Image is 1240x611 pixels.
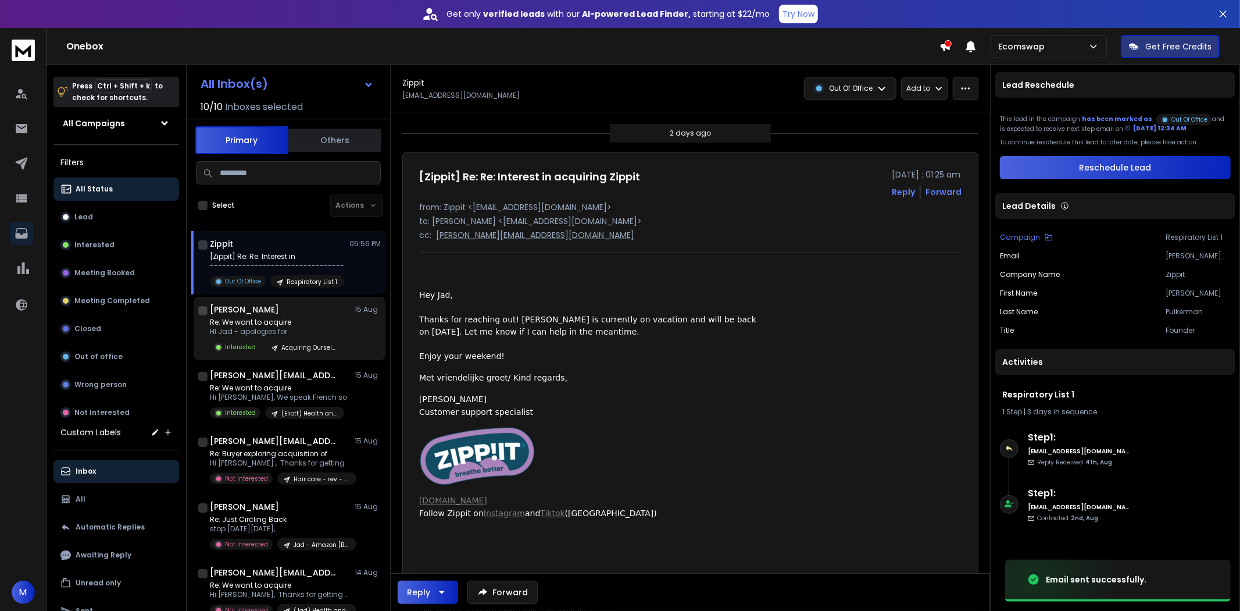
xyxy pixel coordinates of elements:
label: Select [212,201,235,210]
button: Reply [892,186,915,198]
p: (Eliott) Health and wellness brands Europe - 50k - 1m/month (Storeleads) p2 [281,409,337,418]
p: Re: We want to acquire [210,383,347,393]
p: Wrong person [74,380,127,389]
p: Out Of Office [829,84,873,93]
div: Reply [407,587,430,598]
p: Campaign [1000,233,1040,242]
p: Respiratory List 1 [287,278,337,286]
a: Instagram [484,509,525,518]
p: cc: [419,229,431,241]
button: Not Interested [53,401,179,424]
p: Meeting Booked [74,268,135,278]
p: Zippit [1166,270,1231,279]
p: Jad - Amazon [Beauty & Personal Care] [294,541,349,549]
h1: Respiratory List 1 [1002,389,1228,400]
p: Contacted [1037,514,1098,523]
p: from: Zippit <[EMAIL_ADDRESS][DOMAIN_NAME]> [419,201,962,213]
h6: Step 1 : [1028,431,1130,445]
p: Re: We want to acquire [210,318,344,327]
p: title [1000,326,1014,335]
p: ---------------------------------------------- Hey [PERSON_NAME], Thanks for [210,261,349,271]
button: M [12,581,35,604]
p: All Status [76,184,113,194]
button: Try Now [779,5,818,23]
p: Add to [906,84,930,93]
p: 15 Aug [355,371,381,380]
p: Meeting Completed [74,296,150,305]
h1: [Zippit] Re: Re: Interest in acquiring Zippit [419,169,640,185]
span: 1 Step [1002,407,1022,417]
p: 2 days ago [670,129,711,138]
div: Email sent successfully. [1046,574,1146,585]
button: Forward [467,581,538,604]
button: Out of office [53,345,179,368]
button: Interested [53,233,179,257]
a: [DOMAIN_NAME] [419,496,487,505]
p: Acquiring Ourselves list [[PERSON_NAME]] [281,343,337,352]
h1: All Campaigns [63,118,125,129]
p: Press to check for shortcuts. [72,80,163,104]
h6: [EMAIL_ADDRESS][DOMAIN_NAME] [1028,503,1130,511]
button: Unread only [53,571,179,595]
p: Company Name [1000,270,1060,279]
p: 15 Aug [355,305,381,314]
p: [PERSON_NAME] Customer support specialist [419,393,759,418]
img: logo [12,40,35,61]
button: All Inbox(s) [191,72,383,95]
span: 10 / 10 [201,100,223,114]
p: All [76,495,85,504]
h1: [PERSON_NAME][EMAIL_ADDRESS][DOMAIN_NAME] [210,370,338,381]
p: Interested [225,343,256,351]
h6: Step 1 : [1028,486,1130,500]
button: Automatic Replies [53,516,179,539]
p: Unread only [76,578,121,588]
p: Re: Just Circling Back [210,515,349,524]
div: Forward [925,186,962,198]
h1: [PERSON_NAME][EMAIL_ADDRESS][DOMAIN_NAME] [210,567,338,578]
p: Re: We want to acquire [210,581,349,590]
p: Closed [74,324,101,333]
p: Get only with our starting at $22/mo [446,8,770,20]
span: has been marked as [1082,115,1152,124]
p: Email [1000,251,1020,261]
p: Not Interested [225,540,268,549]
button: Reschedule Lead [1000,156,1231,179]
h1: [PERSON_NAME] [210,304,279,315]
p: Hi [PERSON_NAME], We speak French so [210,393,347,402]
p: 14 Aug [355,568,381,577]
strong: verified leads [483,8,545,20]
p: Awaiting Reply [76,550,131,560]
div: Hey Jad, Thanks for reaching out! [PERSON_NAME] is currently on vacation and will be back on [DAT... [419,289,759,520]
button: All Status [53,177,179,201]
button: Closed [53,317,179,340]
p: Respiratory List 1 [1166,233,1231,242]
div: Activities [995,349,1235,375]
span: 2nd, Aug [1071,514,1098,523]
p: HI Jad - apologies for [210,327,344,336]
p: [EMAIL_ADDRESS][DOMAIN_NAME] [402,91,520,100]
button: Lead [53,205,179,229]
h3: Custom Labels [60,427,121,438]
span: Ctrl + Shift + k [95,79,152,93]
p: Last Name [1000,307,1038,317]
a: Tiktok [540,509,564,518]
button: Reply [398,581,458,604]
p: [Zippit] Re: Re: Interest in [210,252,349,261]
p: Get Free Credits [1145,41,1212,52]
h1: Zippit [210,238,233,250]
p: Lead [74,212,93,222]
p: 15 Aug [355,436,381,446]
h3: Inboxes selected [225,100,303,114]
button: Get Free Credits [1121,35,1220,58]
p: stop [DATE][DATE], [210,524,349,534]
p: 05:56 PM [349,239,381,248]
p: Re: Buyer exploring acquisition of [210,449,349,459]
button: Others [288,127,381,153]
button: All [53,488,179,511]
p: [PERSON_NAME][EMAIL_ADDRESS][DOMAIN_NAME] [436,229,634,241]
h1: Onebox [66,40,939,54]
p: Inbox [76,467,96,476]
p: Reply Received [1037,458,1112,467]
